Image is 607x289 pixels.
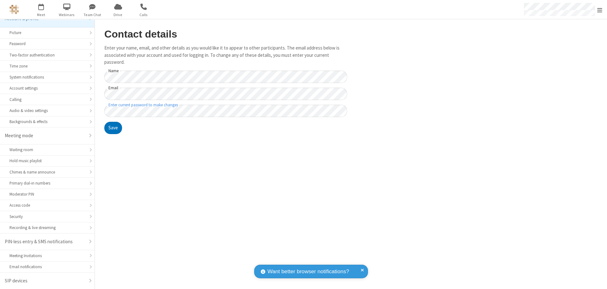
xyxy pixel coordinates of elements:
div: Audio & video settings [9,108,85,114]
div: Waiting room [9,147,85,153]
p: Enter your name, email, and other details as you would like it to appear to other participants. T... [104,44,347,66]
div: Recording & live streaming [9,225,85,231]
iframe: Chat [591,273,602,285]
button: Save [104,122,122,134]
div: Hold music playlist [9,158,85,164]
div: Meeting Invitations [9,253,85,259]
div: System notifications [9,74,85,80]
div: Time zone [9,63,85,69]
div: Access code [9,202,85,208]
input: Name [104,71,347,83]
input: Email [104,88,347,100]
div: Moderator PIN [9,191,85,197]
h2: Contact details [104,29,347,40]
div: SIP devices [5,277,85,285]
div: Security [9,214,85,220]
div: Email notifications [9,264,85,270]
span: Want better browser notifications? [267,268,349,276]
div: PIN-less entry & SMS notifications [5,238,85,245]
div: Picture [9,30,85,36]
div: Password [9,41,85,47]
div: Primary dial-in numbers [9,180,85,186]
div: Chimes & name announce [9,169,85,175]
span: Meet [29,12,53,18]
span: Drive [106,12,130,18]
div: Meeting mode [5,132,85,139]
div: Backgrounds & effects [9,119,85,125]
img: QA Selenium DO NOT DELETE OR CHANGE [9,5,19,14]
span: Team Chat [81,12,104,18]
span: Webinars [55,12,79,18]
div: Two-factor authentication [9,52,85,58]
div: Account settings [9,85,85,91]
div: Calling [9,97,85,103]
span: Calls [132,12,156,18]
input: Enter current password to make changes [104,105,347,117]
